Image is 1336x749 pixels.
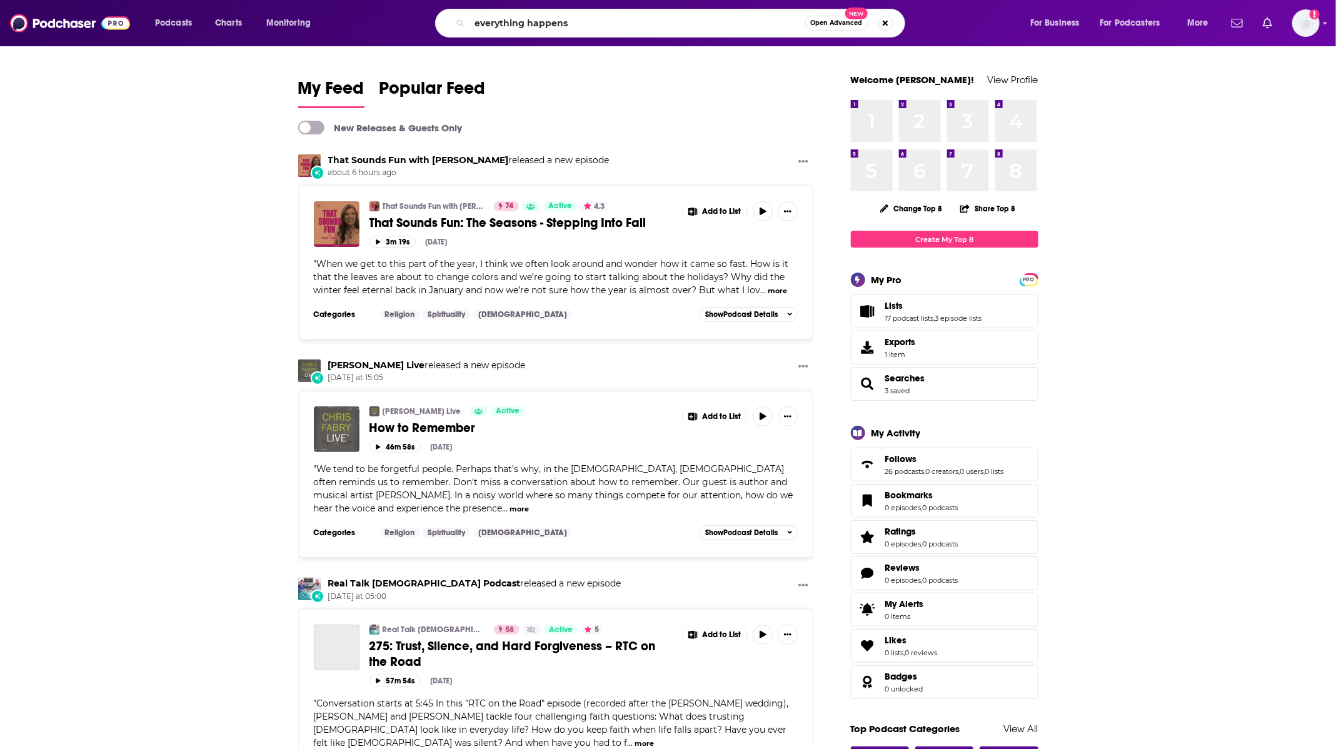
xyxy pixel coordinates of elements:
[935,314,982,323] a: 3 episode lists
[1022,13,1095,33] button: open menu
[314,258,789,296] span: "
[369,625,379,635] img: Real Talk Christian Podcast
[988,74,1038,86] a: View Profile
[805,16,868,31] button: Open AdvancedNew
[855,375,880,393] a: Searches
[423,528,470,538] a: Spirituality
[369,420,476,436] span: How to Remember
[761,284,766,296] span: ...
[703,207,741,216] span: Add to List
[1258,13,1277,34] a: Show notifications dropdown
[885,526,958,537] a: Ratings
[778,406,798,426] button: Show More Button
[904,648,905,657] span: ,
[494,625,520,635] a: 58
[503,503,508,514] span: ...
[314,309,370,319] h3: Categories
[258,13,327,33] button: open menu
[703,630,741,640] span: Add to List
[369,215,646,231] span: That Sounds Fun: The Seasons - Stepping Into Fall
[700,307,798,322] button: ShowPodcast Details
[922,503,923,512] span: ,
[851,231,1038,248] a: Create My Top 8
[1310,9,1320,19] svg: Add a profile image
[778,201,798,221] button: Show More Button
[328,578,621,590] h3: released a new episode
[580,201,609,211] button: 4.3
[923,503,958,512] a: 0 podcasts
[851,448,1038,481] span: Follows
[793,578,813,593] button: Show More Button
[369,215,673,231] a: That Sounds Fun: The Seasons - Stepping Into Fall
[855,637,880,655] a: Likes
[885,373,925,384] a: Searches
[314,625,359,670] a: 275: Trust, Silence, and Hard Forgiveness – RTC on the Road
[811,20,863,26] span: Open Advanced
[885,635,938,646] a: Likes
[885,612,924,621] span: 0 items
[925,467,926,476] span: ,
[298,359,321,382] img: Chris Fabry Live
[298,78,364,108] a: My Feed
[851,723,960,735] a: Top Podcast Categories
[298,578,321,600] img: Real Talk Christian Podcast
[885,300,982,311] a: Lists
[885,453,1004,465] a: Follows
[885,314,934,323] a: 17 podcast lists
[851,520,1038,554] span: Ratings
[1004,723,1038,735] a: View All
[873,201,950,216] button: Change Top 8
[328,578,521,589] a: Real Talk Christian Podcast
[383,625,486,635] a: Real Talk [DEMOGRAPHIC_DATA] Podcast
[885,336,916,348] span: Exports
[380,309,420,319] a: Religion
[314,406,359,452] a: How to Remember
[885,503,922,512] a: 0 episodes
[871,427,921,439] div: My Activity
[473,309,572,319] a: [DEMOGRAPHIC_DATA]
[1292,9,1320,37] button: Show profile menu
[369,406,379,416] img: Chris Fabry Live
[328,154,610,166] h3: released a new episode
[10,11,130,35] img: Podchaser - Follow, Share and Rate Podcasts
[215,14,242,32] span: Charts
[369,420,673,436] a: How to Remember
[369,675,421,686] button: 57m 54s
[1227,13,1248,34] a: Show notifications dropdown
[298,121,463,134] a: New Releases & Guests Only
[146,13,208,33] button: open menu
[885,598,924,610] span: My Alerts
[885,350,916,359] span: 1 item
[369,638,673,670] a: 275: Trust, Silence, and Hard Forgiveness – RTC on the Road
[628,737,633,748] span: ...
[314,698,789,748] span: Conversation starts at 5:45 In this "RTC on the Road" episode (recorded after the [PERSON_NAME] w...
[923,576,958,585] a: 0 podcasts
[926,467,959,476] a: 0 creators
[369,638,656,670] span: 275: Trust, Silence, and Hard Forgiveness – RTC on the Road
[778,625,798,645] button: Show More Button
[885,490,933,501] span: Bookmarks
[885,671,918,682] span: Badges
[298,154,321,177] a: That Sounds Fun with Annie F. Downs
[494,201,519,211] a: 74
[905,648,938,657] a: 0 reviews
[1022,275,1037,284] span: PRO
[885,635,907,646] span: Likes
[1292,9,1320,37] span: Logged in as ZoeJethani
[923,540,958,548] a: 0 podcasts
[328,359,425,371] a: Chris Fabry Live
[155,14,192,32] span: Podcasts
[635,738,654,749] button: more
[705,528,778,537] span: Show Podcast Details
[314,463,793,514] span: "
[380,528,420,538] a: Religion
[447,9,917,38] div: Search podcasts, credits, & more...
[379,78,486,106] span: Popular Feed
[960,467,984,476] a: 0 users
[960,196,1016,221] button: Share Top 8
[496,405,520,418] span: Active
[506,200,514,213] span: 74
